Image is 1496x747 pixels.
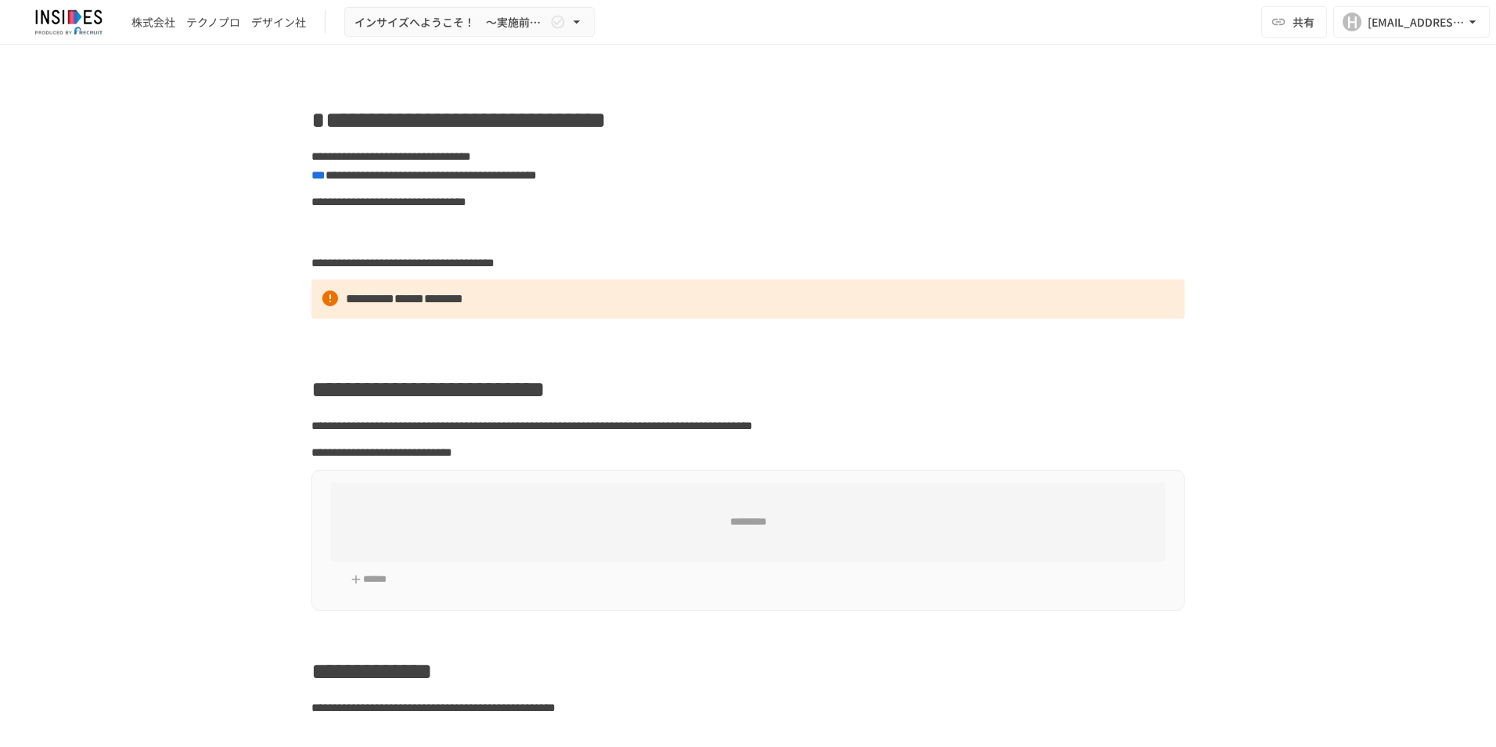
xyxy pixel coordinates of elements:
div: 株式会社 テクノプロ デザイン社 [131,14,306,31]
div: H [1343,13,1361,31]
div: [EMAIL_ADDRESS][PERSON_NAME][DOMAIN_NAME] [1368,13,1465,32]
span: 共有 [1293,13,1314,31]
button: 共有 [1261,6,1327,38]
button: インサイズへようこそ！ ～実施前のご案内～ [344,7,595,38]
img: JmGSPSkPjKwBq77AtHmwC7bJguQHJlCRQfAXtnx4WuV [19,9,119,34]
button: H[EMAIL_ADDRESS][PERSON_NAME][DOMAIN_NAME] [1333,6,1490,38]
span: インサイズへようこそ！ ～実施前のご案内～ [354,13,547,32]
